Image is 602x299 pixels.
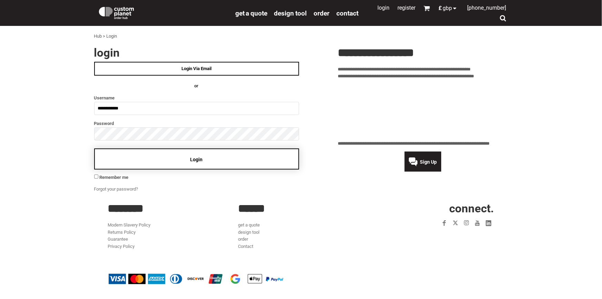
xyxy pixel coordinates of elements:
[103,33,106,40] div: >
[227,274,244,284] img: Google Pay
[443,6,452,11] span: GBP
[168,274,185,284] img: Diners Club
[108,230,136,235] a: Returns Policy
[266,277,283,281] img: PayPal
[398,4,416,11] a: Register
[108,244,135,249] a: Privacy Policy
[99,175,128,180] span: Remember me
[338,84,508,136] iframe: Customer reviews powered by Trustpilot
[336,9,358,17] a: Contact
[94,119,299,127] label: Password
[399,233,494,241] iframe: Customer reviews powered by Trustpilot
[108,237,128,242] a: Guarantee
[108,222,151,228] a: Modern Slavery Policy
[238,244,253,249] a: Contact
[467,4,506,11] span: [PHONE_NUMBER]
[148,274,165,284] img: American Express
[236,9,267,17] a: get a quote
[420,159,437,165] span: Sign Up
[314,9,329,17] a: order
[94,83,299,90] h4: OR
[238,222,260,228] a: get a quote
[368,203,494,214] h2: CONNECT.
[94,47,299,58] h2: Login
[190,157,203,162] span: Login
[98,5,135,19] img: Custom Planet
[94,33,102,39] a: Hub
[109,274,126,284] img: Visa
[238,237,248,242] a: order
[94,186,138,192] a: Forgot your password?
[181,66,211,71] span: Login Via Email
[439,6,443,11] span: £
[378,4,390,11] a: Login
[128,274,146,284] img: Mastercard
[107,33,117,40] div: Login
[187,274,205,284] img: Discover
[246,274,264,284] img: Apple Pay
[94,2,232,22] a: Custom Planet
[94,94,299,102] label: Username
[274,9,307,17] a: design tool
[94,62,299,76] a: Login Via Email
[94,174,99,179] input: Remember me
[207,274,224,284] img: China UnionPay
[238,230,259,235] a: design tool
